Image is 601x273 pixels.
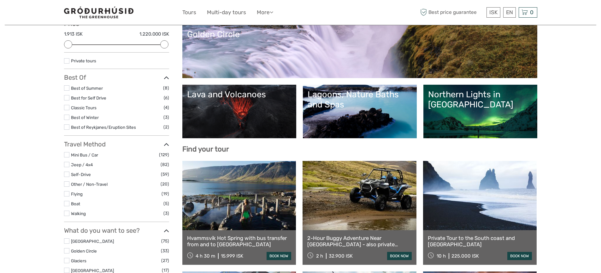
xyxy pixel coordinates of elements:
a: [GEOGRAPHIC_DATA] [71,239,114,244]
a: Boat [71,201,80,206]
p: We're away right now. Please check back later! [9,11,71,16]
a: Glaciers [71,258,86,263]
div: Lava and Volcanoes [187,89,292,100]
a: Best of Winter [71,115,99,120]
label: 1.913 ISK [64,31,83,37]
a: Best of Summer [71,86,103,91]
span: (19) [162,190,169,197]
a: Multi-day tours [207,8,246,17]
label: 1.220.000 ISK [139,31,169,37]
span: 2 h [316,253,323,259]
a: Lava and Volcanoes [187,89,292,134]
div: Golden Circle [187,29,533,39]
div: Northern Lights in [GEOGRAPHIC_DATA] [428,89,533,110]
a: Best of Reykjanes/Eruption Sites [71,125,136,130]
h3: Best Of [64,74,169,81]
a: Golden Circle [71,248,97,253]
a: Mini Bus / Car [71,152,98,157]
span: 10 h [437,253,446,259]
a: Best for Self Drive [71,95,106,100]
a: [GEOGRAPHIC_DATA] [71,268,114,273]
h3: What do you want to see? [64,227,169,234]
a: Flying [71,191,83,196]
a: Classic Tours [71,105,97,110]
span: Best price guarantee [419,7,485,18]
span: (27) [161,257,169,264]
a: Northern Lights in [GEOGRAPHIC_DATA] [428,89,533,134]
span: 4 h 30 m [196,253,215,259]
span: (8) [163,84,169,92]
a: book now [387,252,412,260]
div: Lagoons, Nature Baths and Spas [308,89,412,110]
span: (20) [161,180,169,188]
span: (4) [164,104,169,111]
span: (75) [161,237,169,245]
a: Self-Drive [71,172,91,177]
a: book now [267,252,291,260]
span: (129) [159,151,169,158]
div: EN [503,7,516,18]
span: (3) [163,210,169,217]
a: Walking [71,211,86,216]
div: 225.000 ISK [451,253,479,259]
a: More [257,8,273,17]
a: 2-Hour Buggy Adventure Near [GEOGRAPHIC_DATA] - also private option [307,235,412,248]
img: 1578-341a38b5-ce05-4595-9f3d-b8aa3718a0b3_logo_small.jpg [64,7,133,18]
a: Private tours [71,58,96,63]
div: 32.900 ISK [329,253,353,259]
a: book now [507,252,532,260]
span: (33) [161,247,169,254]
a: Hvammsvík Hot Spring with bus transfer from and to [GEOGRAPHIC_DATA] [187,235,292,248]
span: (5) [163,200,169,207]
span: 0 [529,9,534,15]
button: Open LiveChat chat widget [73,10,80,17]
a: Tours [182,8,196,17]
span: (2) [163,123,169,131]
b: Find your tour [182,145,229,153]
div: 15.999 ISK [221,253,243,259]
a: Lagoons, Nature Baths and Spas [308,89,412,134]
span: (82) [161,161,169,168]
span: ISK [489,9,498,15]
a: Golden Circle [187,29,533,73]
a: Other / Non-Travel [71,182,108,187]
a: Jeep / 4x4 [71,162,93,167]
span: (6) [164,94,169,101]
span: (59) [161,171,169,178]
span: (3) [163,114,169,121]
h3: Travel Method [64,140,169,148]
a: Private Tour to the South coast and [GEOGRAPHIC_DATA] [428,235,532,248]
